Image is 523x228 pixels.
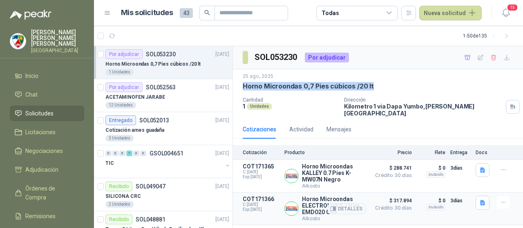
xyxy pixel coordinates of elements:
[180,8,193,18] span: 43
[10,208,84,224] a: Remisiones
[417,163,445,173] p: $ 0
[105,82,143,92] div: Por adjudicar
[94,178,232,211] a: RecibidoSOL049047[DATE] SILICONA CRC2 Unidades
[371,206,412,210] span: Crédito 30 días
[371,150,412,155] p: Precio
[105,93,165,101] p: ACETAMINOFEN JARABE
[243,125,276,134] div: Cotizaciones
[105,159,114,167] p: TIC
[133,151,139,156] div: 0
[105,151,112,156] div: 0
[136,217,165,222] p: SOL048881
[322,9,339,18] div: Todas
[419,6,482,20] button: Nueva solicitud
[284,150,366,155] p: Producto
[243,73,273,80] p: 25 ago, 2025
[463,29,513,42] div: 1 - 50 de 135
[105,126,164,134] p: Cotización arnes guadaña
[215,84,229,91] p: [DATE]
[10,124,84,140] a: Licitaciones
[243,175,279,179] span: Exp: [DATE]
[25,128,56,137] span: Licitaciones
[126,151,132,156] div: 7
[105,215,132,224] div: Recibido
[450,196,471,206] p: 3 días
[25,146,63,155] span: Negociaciones
[31,29,84,46] p: [PERSON_NAME] [PERSON_NAME] [PERSON_NAME]
[215,150,229,157] p: [DATE]
[344,97,503,103] p: Dirección
[215,51,229,58] p: [DATE]
[417,150,445,155] p: Flete
[146,51,176,57] p: SOL053230
[215,216,229,224] p: [DATE]
[243,170,279,175] span: C: [DATE]
[215,117,229,124] p: [DATE]
[243,202,279,207] span: C: [DATE]
[417,196,445,206] p: $ 0
[119,151,125,156] div: 0
[25,71,38,80] span: Inicio
[243,103,245,110] p: 1
[105,148,231,175] a: 0 0 0 7 0 0 GSOL004651[DATE] TIC
[25,109,54,118] span: Solicitudes
[10,87,84,102] a: Chat
[140,151,146,156] div: 0
[204,10,210,15] span: search
[10,106,84,121] a: Solicitudes
[285,169,298,183] img: Company Logo
[25,184,76,202] span: Órdenes de Compra
[10,162,84,177] a: Adjudicación
[285,202,298,215] img: Company Logo
[105,201,134,208] div: 2 Unidades
[215,183,229,190] p: [DATE]
[305,53,349,62] div: Por adjudicar
[94,46,232,79] a: Por adjudicarSOL053230[DATE] Horno Microondas 0,7 Pies cúbicos /20 lt1 Unidades
[25,90,38,99] span: Chat
[105,69,134,75] div: 1 Unidades
[243,196,279,202] p: COT171366
[105,135,134,142] div: 3 Unidades
[302,215,366,221] p: Alkosto
[121,7,173,19] h1: Mis solicitudes
[302,183,366,189] p: Alkosto
[146,84,176,90] p: SOL052563
[498,6,513,20] button: 15
[139,117,169,123] p: SOL052013
[255,51,298,64] h3: SOL053230
[25,212,56,221] span: Remisiones
[247,103,272,110] div: Unidades
[10,143,84,159] a: Negociaciones
[243,97,337,103] p: Cantidad
[10,181,84,205] a: Órdenes de Compra
[10,10,51,20] img: Logo peakr
[302,163,366,183] p: Horno Microondas KALLEY 0.7 Pies K-MW07N Negro
[243,150,279,155] p: Cotización
[136,184,165,189] p: SOL049047
[105,115,136,125] div: Entregado
[105,102,136,108] div: 12 Unidades
[302,196,366,215] p: Horno Microondas ELECTROLUX 0.7 Pies EMDO20 Gris
[25,165,58,174] span: Adjudicación
[371,163,412,173] span: $ 288.741
[94,112,232,145] a: EntregadoSOL052013[DATE] Cotización arnes guadaña3 Unidades
[243,163,279,170] p: COT171365
[105,49,143,59] div: Por adjudicar
[105,60,201,68] p: Horno Microondas 0,7 Pies cúbicos /20 lt
[94,79,232,112] a: Por adjudicarSOL052563[DATE] ACETAMINOFEN JARABE12 Unidades
[10,33,26,49] img: Company Logo
[344,103,503,117] p: Kilometro 1 via Dapa Yumbo , [PERSON_NAME][GEOGRAPHIC_DATA]
[426,171,445,178] div: Incluido
[243,207,279,212] span: Exp: [DATE]
[289,125,313,134] div: Actividad
[112,151,118,156] div: 0
[105,193,141,200] p: SILICONA CRC
[328,203,366,214] button: Detalles
[150,151,183,156] p: GSOL004651
[476,150,492,155] p: Docs
[450,163,471,173] p: 3 días
[105,182,132,191] div: Recibido
[31,48,84,53] p: [GEOGRAPHIC_DATA]
[326,125,351,134] div: Mensajes
[507,4,518,11] span: 15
